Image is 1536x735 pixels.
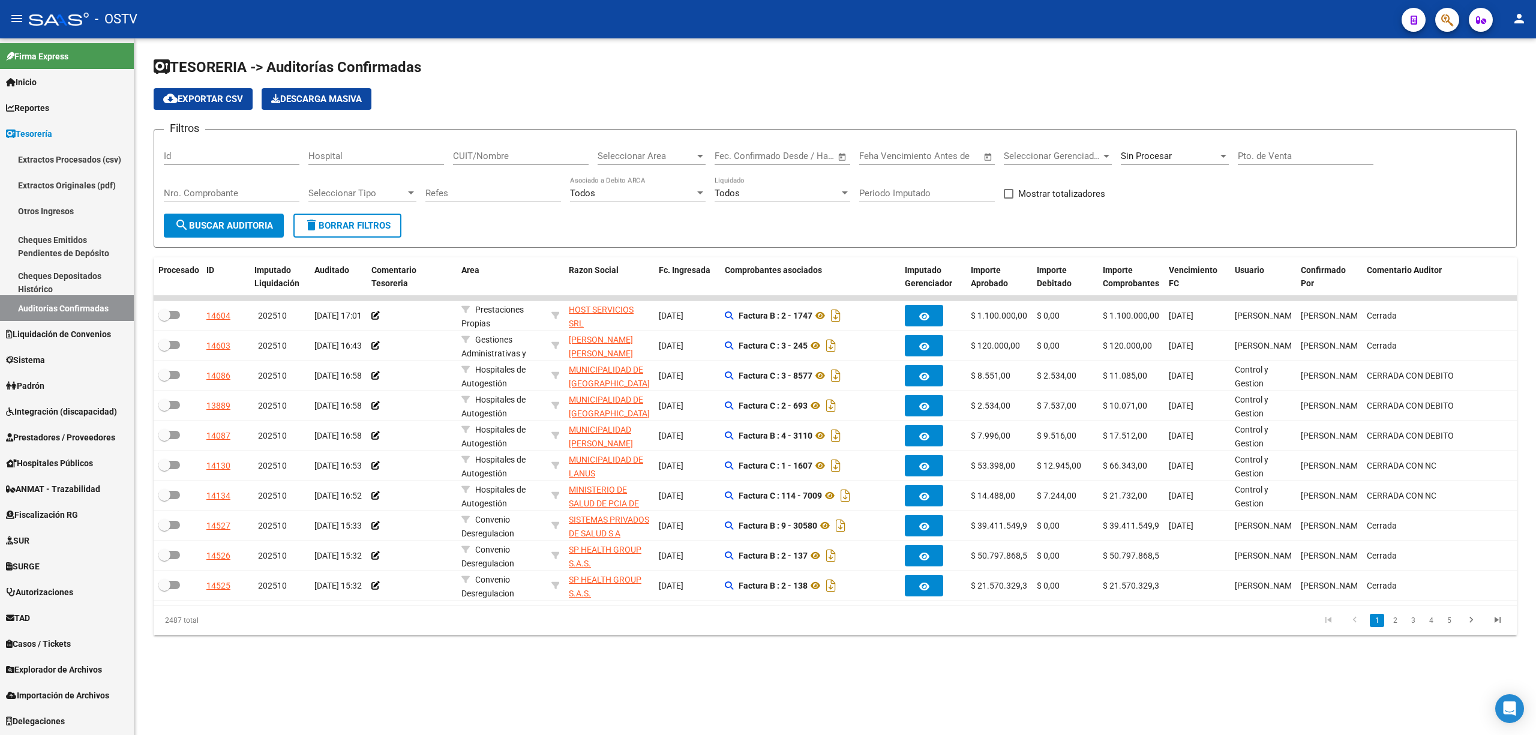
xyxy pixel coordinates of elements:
[569,513,649,538] div: - 30592558951
[461,575,514,598] span: Convenio Desregulacion
[739,521,817,530] strong: Factura B : 9 - 30580
[564,257,654,297] datatable-header-cell: Razon Social
[569,515,649,538] span: SISTEMAS PRIVADOS DE SALUD S A
[6,76,37,89] span: Inicio
[314,341,362,350] span: [DATE] 16:43
[569,393,649,418] div: - 30999051983
[1164,257,1230,297] datatable-header-cell: Vencimiento FC
[1422,610,1440,631] li: page 4
[206,549,230,563] div: 14526
[258,581,287,590] span: 202510
[175,220,273,231] span: Buscar Auditoria
[659,341,683,350] span: [DATE]
[569,485,639,522] span: MINISTERIO DE SALUD DE PCIA DE BSAS
[461,305,524,328] span: Prestaciones Propias
[1103,311,1159,320] span: $ 1.100.000,00
[828,456,844,475] i: Descargar documento
[659,521,683,530] span: [DATE]
[1301,521,1365,530] span: [PERSON_NAME]
[293,214,401,238] button: Borrar Filtros
[569,573,649,598] div: - 30715935933
[971,311,1027,320] span: $ 1.100.000,00
[1460,614,1483,627] a: go to next page
[6,353,45,367] span: Sistema
[659,431,683,440] span: [DATE]
[6,127,52,140] span: Tesorería
[314,551,362,560] span: [DATE] 15:32
[6,482,100,496] span: ANMAT - Trazabilidad
[461,395,526,418] span: Hospitales de Autogestión
[828,426,844,445] i: Descargar documento
[1098,257,1164,297] datatable-header-cell: Importe Comprobantes
[1037,521,1060,530] span: $ 0,00
[6,405,117,418] span: Integración (discapacidad)
[1037,311,1060,320] span: $ 0,00
[1235,365,1274,429] span: Control y Gestion Hospitales Públicos (OSTV)
[304,218,319,232] mat-icon: delete
[1037,401,1076,410] span: $ 7.537,00
[6,101,49,115] span: Reportes
[1235,395,1274,459] span: Control y Gestion Hospitales Públicos (OSTV)
[163,91,178,106] mat-icon: cloud_download
[739,371,812,380] strong: Factura C : 3 - 8577
[569,303,649,328] div: - 33712005969
[250,257,310,297] datatable-header-cell: Imputado Liquidación
[966,257,1032,297] datatable-header-cell: Importe Aprobado
[715,151,763,161] input: Fecha inicio
[1301,491,1365,500] span: [PERSON_NAME]
[461,425,526,448] span: Hospitales de Autogestión
[659,371,683,380] span: [DATE]
[1169,431,1193,440] span: [DATE]
[982,150,995,164] button: Open calendar
[1235,311,1299,320] span: [PERSON_NAME]
[838,486,853,505] i: Descargar documento
[258,311,287,320] span: 202510
[569,575,641,598] span: SP HEALTH GROUP S.A.S.
[725,265,822,275] span: Comprobantes asociados
[1169,521,1193,530] span: [DATE]
[1367,521,1397,530] span: Cerrada
[1235,485,1274,549] span: Control y Gestion Hospitales Públicos (OSTV)
[715,188,740,199] span: Todos
[569,423,649,448] div: - 30999012333
[1301,401,1365,410] span: [PERSON_NAME]
[206,519,230,533] div: 14527
[1169,265,1217,289] span: Vencimiento FC
[1301,551,1365,560] span: [PERSON_NAME]
[314,521,362,530] span: [DATE] 15:33
[314,265,349,275] span: Auditado
[1103,491,1147,500] span: $ 21.732,00
[1103,551,1164,560] span: $ 50.797.868,50
[1169,341,1193,350] span: [DATE]
[258,521,287,530] span: 202510
[739,581,808,590] strong: Factura B : 2 - 138
[569,395,650,432] span: MUNICIPALIDAD DE [GEOGRAPHIC_DATA][PERSON_NAME]
[154,257,202,297] datatable-header-cell: Procesado
[6,689,109,702] span: Importación de Archivos
[461,545,514,568] span: Convenio Desregulacion
[739,341,808,350] strong: Factura C : 3 - 245
[314,461,362,470] span: [DATE] 16:53
[1368,610,1386,631] li: page 1
[654,257,720,297] datatable-header-cell: Fc. Ingresada
[206,265,214,275] span: ID
[1169,401,1193,410] span: [DATE]
[164,120,205,137] h3: Filtros
[1301,431,1365,440] span: [PERSON_NAME]
[1230,257,1296,297] datatable-header-cell: Usuario
[971,461,1015,470] span: $ 53.398,00
[1235,581,1299,590] span: [PERSON_NAME]
[1103,401,1147,410] span: $ 10.071,00
[1386,610,1404,631] li: page 2
[461,335,526,372] span: Gestiones Administrativas y Otros
[461,455,526,478] span: Hospitales de Autogestión
[6,431,115,444] span: Prestadores / Proveedores
[314,311,362,320] span: [DATE] 17:01
[206,399,230,413] div: 13889
[569,265,619,275] span: Razon Social
[1301,311,1365,320] span: [PERSON_NAME]
[659,581,683,590] span: [DATE]
[1103,431,1147,440] span: $ 17.512,00
[1103,371,1147,380] span: $ 11.085,00
[1103,461,1147,470] span: $ 66.343,00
